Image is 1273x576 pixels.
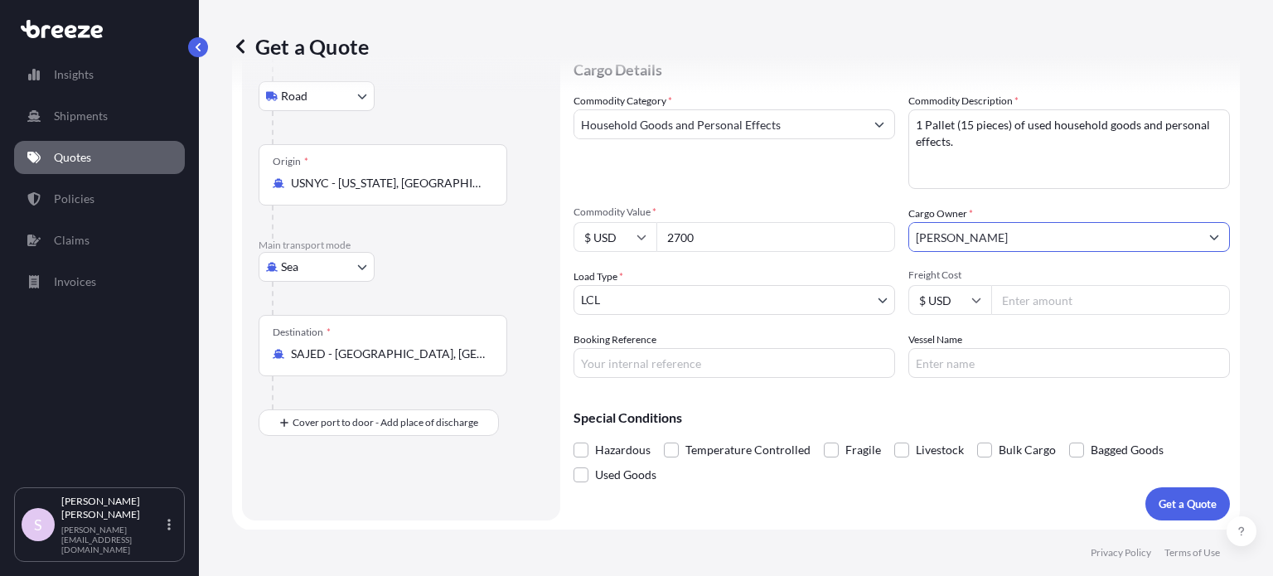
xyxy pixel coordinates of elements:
[14,224,185,257] a: Claims
[581,292,600,308] span: LCL
[273,326,331,339] div: Destination
[595,438,651,462] span: Hazardous
[908,348,1230,378] input: Enter name
[54,232,90,249] p: Claims
[273,155,308,168] div: Origin
[574,348,895,378] input: Your internal reference
[259,409,499,436] button: Cover port to door - Add place of discharge
[574,285,895,315] button: LCL
[232,33,369,60] p: Get a Quote
[685,438,811,462] span: Temperature Controlled
[1159,496,1217,512] p: Get a Quote
[14,99,185,133] a: Shipments
[1164,546,1220,559] a: Terms of Use
[656,222,895,252] input: Type amount
[916,438,964,462] span: Livestock
[54,66,94,83] p: Insights
[908,269,1230,282] span: Freight Cost
[54,149,91,166] p: Quotes
[908,206,973,222] label: Cargo Owner
[281,88,307,104] span: Road
[595,462,656,487] span: Used Goods
[845,438,881,462] span: Fragile
[259,81,375,111] button: Select transport
[291,346,486,362] input: Destination
[54,191,94,207] p: Policies
[1199,222,1229,252] button: Show suggestions
[259,252,375,282] button: Select transport
[1091,438,1164,462] span: Bagged Goods
[281,259,298,275] span: Sea
[909,222,1199,252] input: Full name
[61,525,164,554] p: [PERSON_NAME][EMAIL_ADDRESS][DOMAIN_NAME]
[999,438,1056,462] span: Bulk Cargo
[574,109,864,139] input: Select a commodity type
[574,206,895,219] span: Commodity Value
[54,273,96,290] p: Invoices
[61,495,164,521] p: [PERSON_NAME] [PERSON_NAME]
[908,332,962,348] label: Vessel Name
[908,93,1019,109] label: Commodity Description
[574,269,623,285] span: Load Type
[14,58,185,91] a: Insights
[34,516,42,533] span: S
[14,265,185,298] a: Invoices
[259,239,544,252] p: Main transport mode
[574,332,656,348] label: Booking Reference
[14,141,185,174] a: Quotes
[14,182,185,215] a: Policies
[991,285,1230,315] input: Enter amount
[574,93,672,109] label: Commodity Category
[54,108,108,124] p: Shipments
[864,109,894,139] button: Show suggestions
[1091,546,1151,559] a: Privacy Policy
[293,414,478,431] span: Cover port to door - Add place of discharge
[1145,487,1230,520] button: Get a Quote
[574,411,1230,424] p: Special Conditions
[291,175,486,191] input: Origin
